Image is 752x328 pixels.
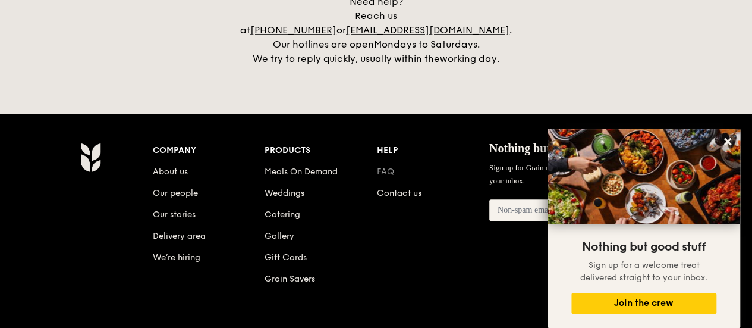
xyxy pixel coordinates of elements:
[377,142,489,159] div: Help
[440,53,499,64] span: working day.
[80,142,101,172] img: AYc88T3wAAAABJRU5ErkJggg==
[265,274,315,284] a: Grain Savers
[377,188,421,198] a: Contact us
[153,231,206,241] a: Delivery area
[153,210,196,220] a: Our stories
[571,293,716,314] button: Join the crew
[377,167,394,177] a: FAQ
[265,231,294,241] a: Gallery
[265,188,304,198] a: Weddings
[346,24,509,36] a: [EMAIL_ADDRESS][DOMAIN_NAME]
[265,210,300,220] a: Catering
[265,167,338,177] a: Meals On Demand
[153,188,198,198] a: Our people
[265,252,307,263] a: Gift Cards
[548,129,740,224] img: DSC07876-Edit02-Large.jpeg
[265,142,377,159] div: Products
[153,252,200,263] a: We’re hiring
[250,24,336,36] a: [PHONE_NUMBER]
[153,142,265,159] div: Company
[489,163,698,185] span: Sign up for Grain mail and get a welcome treat delivered straight to your inbox.
[153,167,188,177] a: About us
[582,240,706,254] span: Nothing but good stuff
[580,260,707,283] span: Sign up for a welcome treat delivered straight to your inbox.
[374,39,480,50] span: Mondays to Saturdays.
[489,142,604,155] span: Nothing but good stuff
[489,199,621,221] input: Non-spam email address
[718,132,737,151] button: Close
